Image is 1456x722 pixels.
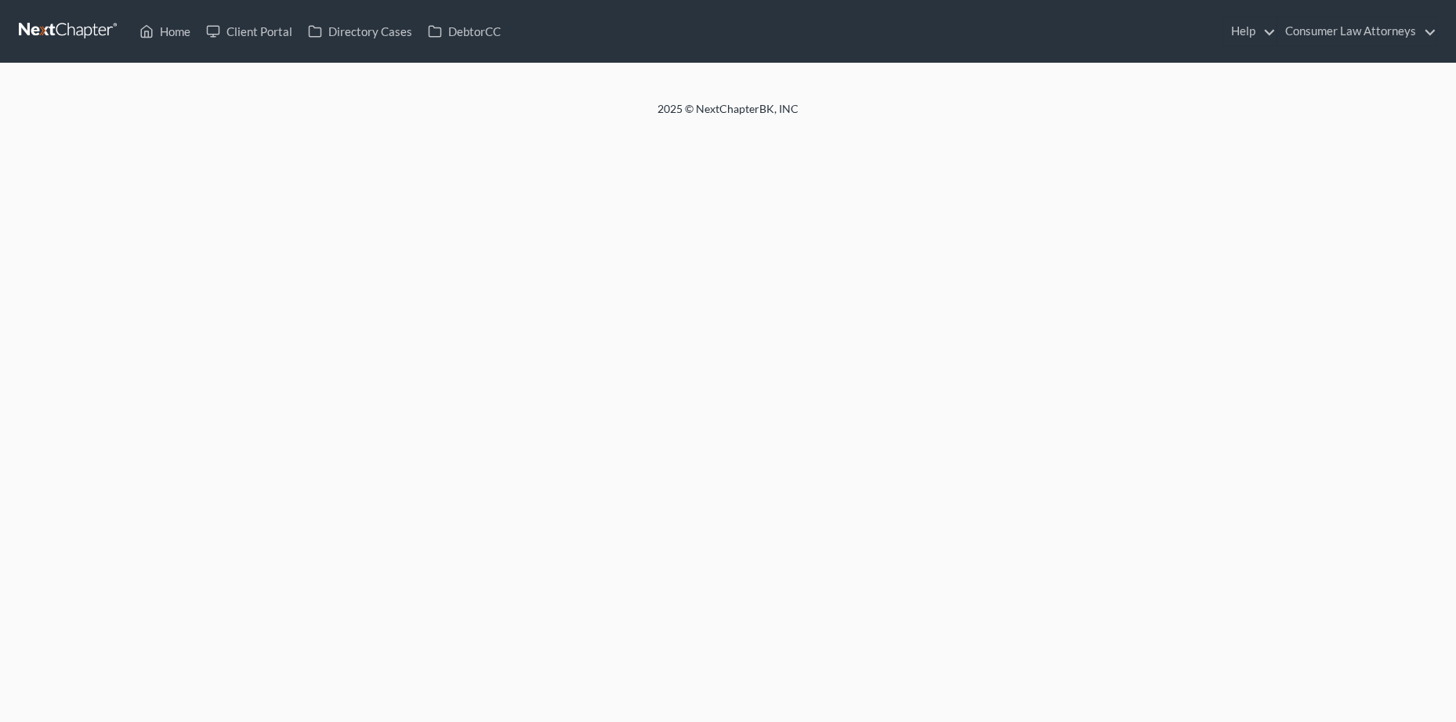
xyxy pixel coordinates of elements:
[198,17,300,45] a: Client Portal
[420,17,509,45] a: DebtorCC
[132,17,198,45] a: Home
[1277,17,1436,45] a: Consumer Law Attorneys
[1223,17,1276,45] a: Help
[300,17,420,45] a: Directory Cases
[281,101,1175,129] div: 2025 © NextChapterBK, INC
